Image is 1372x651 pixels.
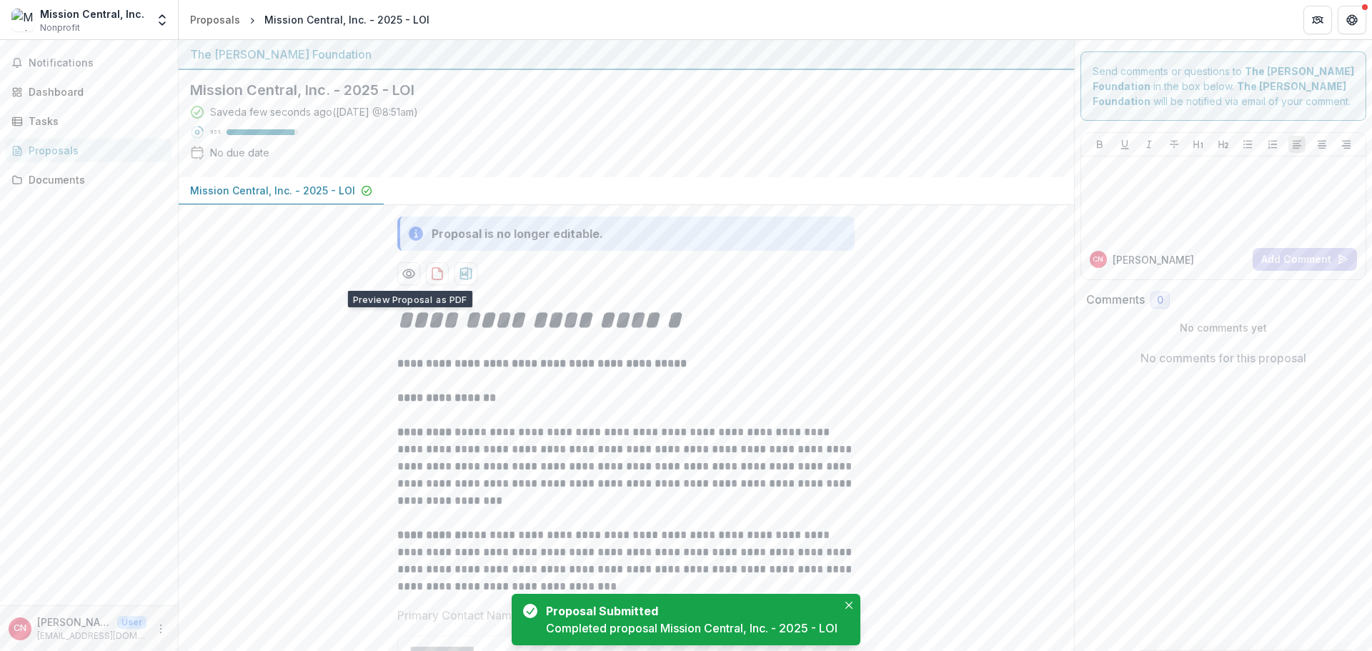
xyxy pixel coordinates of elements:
[190,183,355,198] p: Mission Central, Inc. - 2025 - LOI
[546,602,832,620] div: Proposal Submitted
[184,9,246,30] a: Proposals
[40,21,80,34] span: Nonprofit
[184,9,435,30] nav: breadcrumb
[397,607,519,624] p: Primary Contact Name
[29,57,166,69] span: Notifications
[210,127,221,137] p: 95 %
[152,6,172,34] button: Open entity switcher
[152,620,169,637] button: More
[37,630,146,642] p: [EMAIL_ADDRESS][DOMAIN_NAME]
[190,81,1040,99] h2: Mission Central, Inc. - 2025 - LOI
[454,262,477,285] button: download-proposal
[14,624,26,633] div: Cynthia Neumyer
[1157,294,1163,307] span: 0
[1113,252,1194,267] p: [PERSON_NAME]
[264,12,429,27] div: Mission Central, Inc. - 2025 - LOI
[210,104,418,119] div: Saved a few seconds ago ( [DATE] @ 8:51am )
[1303,6,1332,34] button: Partners
[1140,349,1306,367] p: No comments for this proposal
[546,620,837,637] div: Completed proposal Mission Central, Inc. - 2025 - LOI
[29,114,161,129] div: Tasks
[1165,136,1183,153] button: Strike
[1093,256,1103,263] div: Cynthia Neumyer
[6,51,172,74] button: Notifications
[190,12,240,27] div: Proposals
[1116,136,1133,153] button: Underline
[6,80,172,104] a: Dashboard
[1215,136,1232,153] button: Heading 2
[1338,136,1355,153] button: Align Right
[29,172,161,187] div: Documents
[37,615,111,630] p: [PERSON_NAME]
[6,109,172,133] a: Tasks
[1313,136,1331,153] button: Align Center
[1338,6,1366,34] button: Get Help
[1190,136,1207,153] button: Heading 1
[210,145,269,160] div: No due date
[432,225,603,242] div: Proposal is no longer editable.
[29,143,161,158] div: Proposals
[117,616,146,629] p: User
[1288,136,1306,153] button: Align Left
[6,168,172,192] a: Documents
[190,46,1063,63] div: The [PERSON_NAME] Foundation
[6,139,172,162] a: Proposals
[1086,293,1145,307] h2: Comments
[426,262,449,285] button: download-proposal
[1239,136,1256,153] button: Bullet List
[11,9,34,31] img: Mission Central, Inc.
[29,84,161,99] div: Dashboard
[1264,136,1281,153] button: Ordered List
[1253,248,1357,271] button: Add Comment
[1091,136,1108,153] button: Bold
[840,597,857,614] button: Close
[1140,136,1158,153] button: Italicize
[40,6,144,21] div: Mission Central, Inc.
[1080,51,1367,121] div: Send comments or questions to in the box below. will be notified via email of your comment.
[1086,320,1361,335] p: No comments yet
[397,262,420,285] button: Preview 17b91095-29fc-452b-b8f1-a1ca885b80c7-0.pdf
